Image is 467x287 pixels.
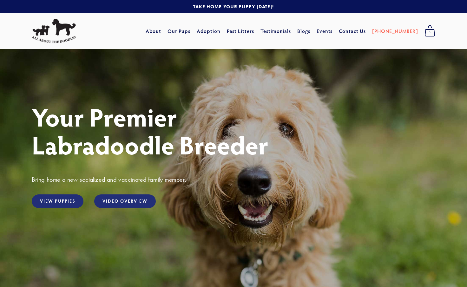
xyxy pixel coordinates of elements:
a: About [146,25,161,37]
a: Past Litters [227,28,254,34]
a: Events [317,25,333,37]
img: All About The Doodles [32,19,76,43]
a: Our Pups [168,25,191,37]
a: Contact Us [339,25,366,37]
a: [PHONE_NUMBER] [372,25,418,37]
a: 0 items in cart [421,23,438,39]
h1: Your Premier Labradoodle Breeder [32,103,435,159]
h3: Bring home a new socialized and vaccinated family member. [32,175,435,184]
a: Blogs [297,25,310,37]
a: Video Overview [94,194,155,208]
a: View Puppies [32,194,83,208]
a: Adoption [197,25,220,37]
a: Testimonials [260,25,291,37]
span: 0 [424,29,435,37]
